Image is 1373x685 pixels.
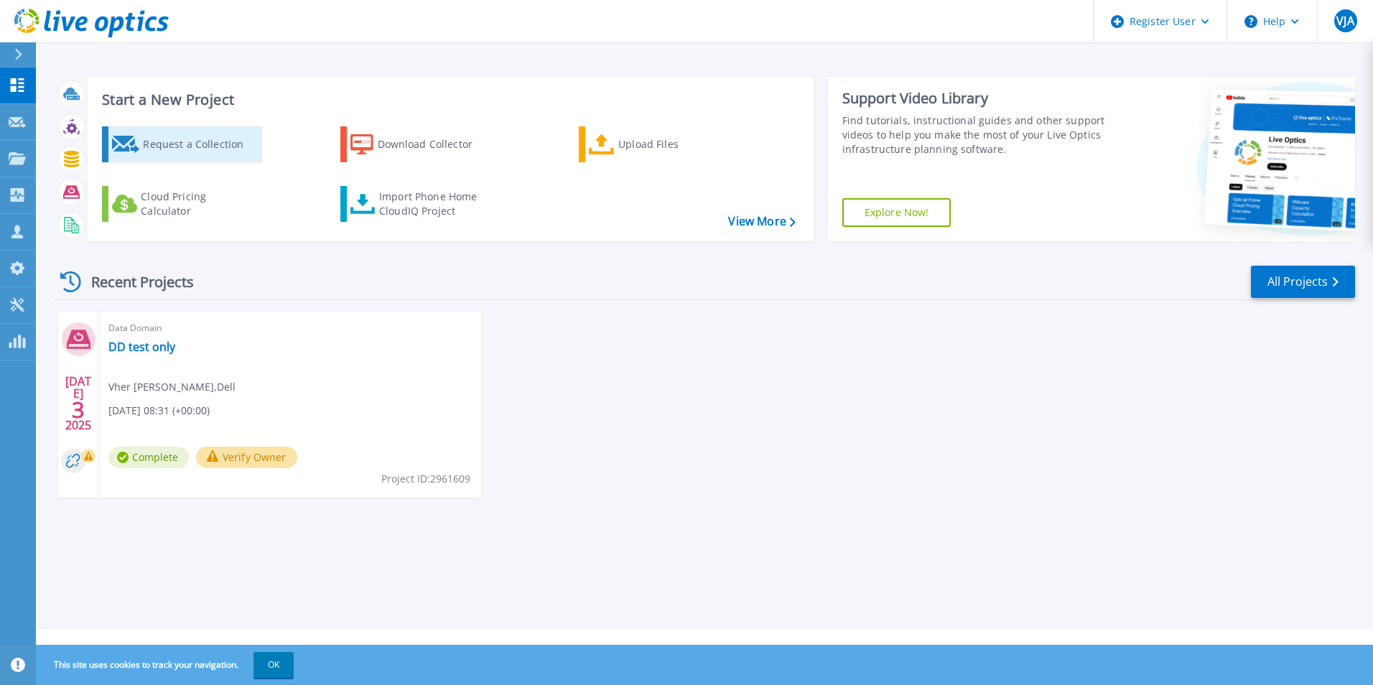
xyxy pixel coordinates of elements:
span: Complete [108,447,189,468]
div: Request a Collection [143,130,258,159]
span: Data Domain [108,320,473,336]
button: OK [253,652,294,678]
div: Cloud Pricing Calculator [141,190,256,218]
div: Recent Projects [55,264,213,299]
div: [DATE] 2025 [65,377,92,429]
span: [DATE] 08:31 (+00:00) [108,403,210,419]
a: Cloud Pricing Calculator [102,186,262,222]
a: Download Collector [340,126,501,162]
a: Upload Files [579,126,739,162]
span: 3 [72,404,85,416]
div: Upload Files [618,130,733,159]
a: View More [728,215,795,228]
div: Find tutorials, instructional guides and other support videos to help you make the most of your L... [842,113,1111,157]
span: This site uses cookies to track your navigation. [39,652,294,678]
span: VJA [1336,15,1354,27]
button: Verify Owner [196,447,297,468]
div: Import Phone Home CloudIQ Project [379,190,491,218]
a: DD test only [108,340,175,354]
h3: Start a New Project [102,92,795,108]
span: Project ID: 2961609 [381,471,470,487]
a: All Projects [1251,266,1355,298]
div: Support Video Library [842,89,1111,108]
a: Explore Now! [842,198,951,227]
a: Request a Collection [102,126,262,162]
div: Download Collector [378,130,493,159]
span: Vher [PERSON_NAME] , Dell [108,379,236,395]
